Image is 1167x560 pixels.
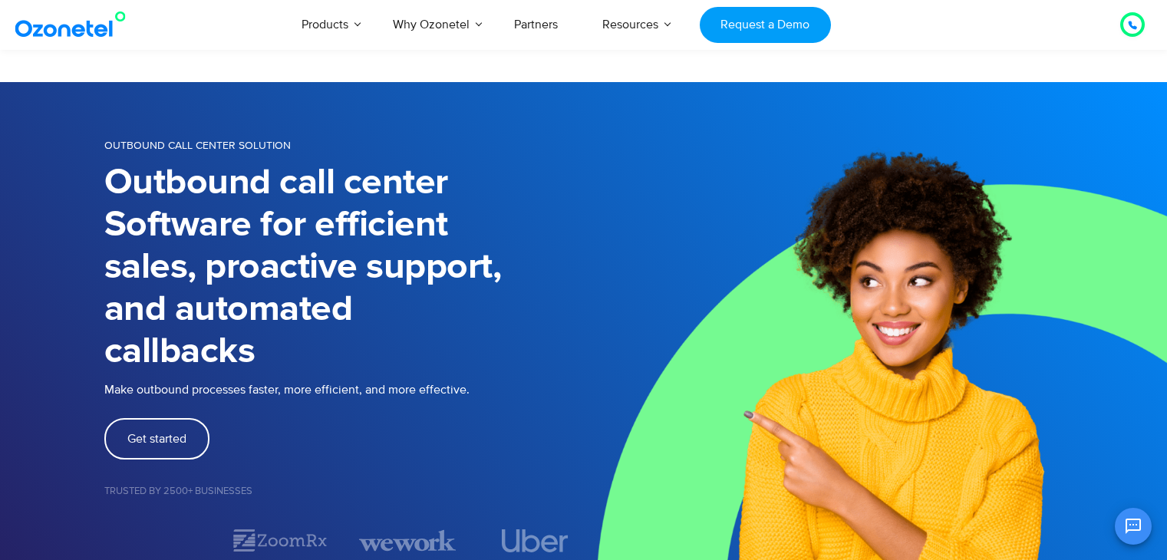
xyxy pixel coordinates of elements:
[104,162,584,373] h1: Outbound call center Software for efficient sales, proactive support, and automated callbacks
[502,529,569,552] img: uber
[700,7,831,43] a: Request a Demo
[104,532,201,550] div: 1 / 7
[486,529,583,552] div: 4 / 7
[104,380,584,399] p: Make outbound processes faster, more efficient, and more effective.
[127,433,186,445] span: Get started
[1115,508,1152,545] button: Open chat
[232,527,328,554] div: 2 / 7
[359,527,456,554] img: wework
[104,527,584,554] div: Image Carousel
[232,527,328,554] img: zoomrx
[104,418,209,460] a: Get started
[104,139,291,152] span: OUTBOUND CALL CENTER SOLUTION
[104,486,584,496] h5: Trusted by 2500+ Businesses
[359,527,456,554] div: 3 / 7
